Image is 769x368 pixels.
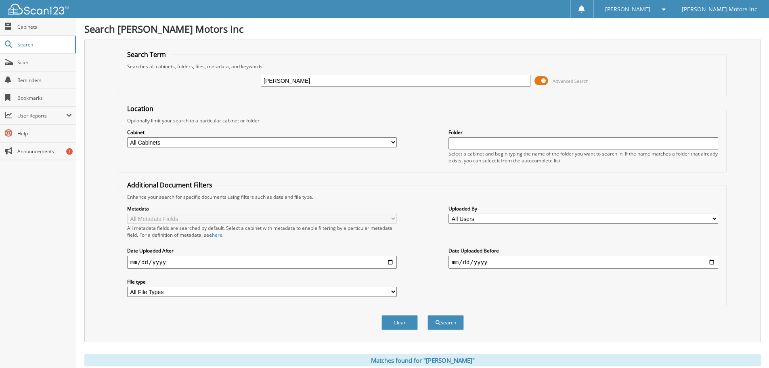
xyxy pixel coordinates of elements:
[427,315,464,330] button: Search
[17,77,72,84] span: Reminders
[605,7,650,12] span: [PERSON_NAME]
[84,22,761,36] h1: Search [PERSON_NAME] Motors Inc
[448,150,718,164] div: Select a cabinet and begin typing the name of the folder you want to search in. If the name match...
[17,112,66,119] span: User Reports
[127,247,397,254] label: Date Uploaded After
[212,231,222,238] a: here
[127,205,397,212] label: Metadata
[17,130,72,137] span: Help
[66,148,73,155] div: 1
[448,256,718,269] input: end
[123,181,216,189] legend: Additional Document Filters
[123,117,722,124] div: Optionally limit your search to a particular cabinet or folder
[127,256,397,269] input: start
[17,148,72,155] span: Announcements
[123,63,722,70] div: Searches all cabinets, folders, files, metadata, and keywords
[17,59,72,66] span: Scan
[553,78,589,84] span: Advanced Search
[17,23,72,30] span: Cabinets
[381,315,418,330] button: Clear
[682,7,757,12] span: [PERSON_NAME] Motors Inc
[8,4,69,15] img: scan123-logo-white.svg
[123,50,170,59] legend: Search Term
[448,247,718,254] label: Date Uploaded Before
[127,278,397,285] label: File type
[448,129,718,136] label: Folder
[84,354,761,366] div: Matches found for "[PERSON_NAME]"
[127,129,397,136] label: Cabinet
[729,329,769,368] iframe: Chat Widget
[17,41,71,48] span: Search
[17,95,72,101] span: Bookmarks
[123,104,157,113] legend: Location
[123,193,722,200] div: Enhance your search for specific documents using filters such as date and file type.
[448,205,718,212] label: Uploaded By
[127,225,397,238] div: All metadata fields are searched by default. Select a cabinet with metadata to enable filtering b...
